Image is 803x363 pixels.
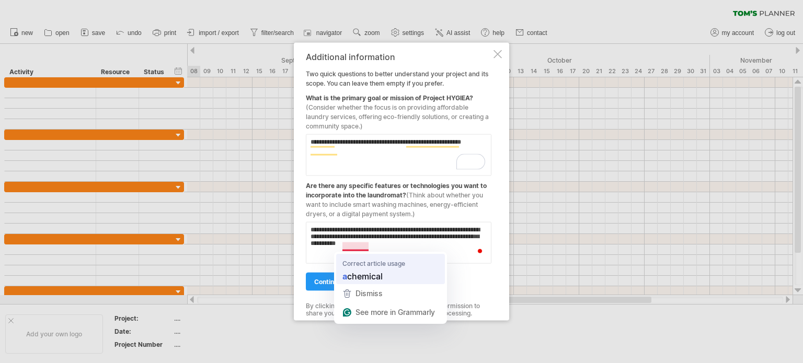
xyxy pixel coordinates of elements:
span: (Consider whether the focus is on providing affordable laundry services, offering eco-friendly so... [306,103,489,130]
div: Additional information [306,52,491,61]
div: Are there any specific features or technologies you want to incorporate into the laundromat? [306,175,491,218]
span: (Think about whether you want to include smart washing machines, energy-efficient dryers, or a di... [306,191,483,217]
span: continue [314,277,341,285]
div: What is the primary goal or mission of Project HYGIEA? [306,88,491,131]
a: continue [306,272,350,290]
div: Two quick questions to better understand your project and its scope. You can leave them empty if ... [306,52,491,311]
textarea: To enrich screen reader interactions, please activate Accessibility in Grammarly extension settings [306,221,491,263]
div: By clicking the 'continue' button you grant us permission to share your input with for analysis a... [306,302,491,317]
textarea: To enrich screen reader interactions, please activate Accessibility in Grammarly extension settings [306,134,491,175]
